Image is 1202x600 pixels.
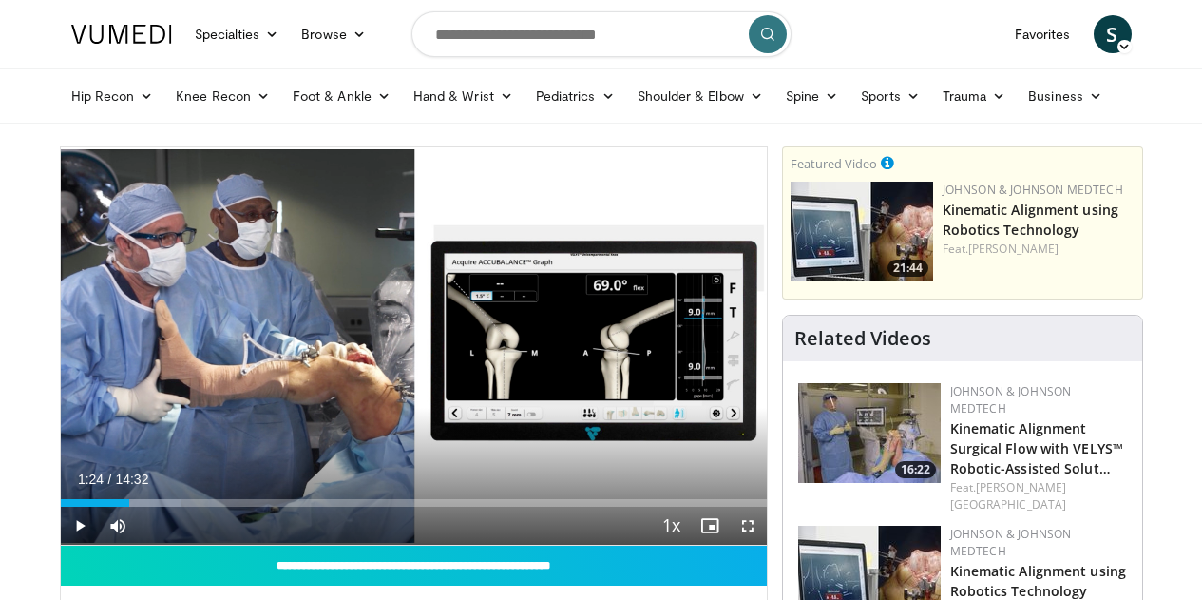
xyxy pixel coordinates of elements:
a: Hip Recon [60,77,165,115]
a: Johnson & Johnson MedTech [950,383,1072,416]
a: Browse [290,15,377,53]
a: Johnson & Johnson MedTech [950,526,1072,559]
a: Trauma [931,77,1018,115]
h4: Related Videos [794,327,931,350]
a: Spine [774,77,849,115]
a: S [1094,15,1132,53]
img: 85482610-0380-4aae-aa4a-4a9be0c1a4f1.150x105_q85_crop-smart_upscale.jpg [791,182,933,281]
img: VuMedi Logo [71,25,172,44]
a: Kinematic Alignment using Robotics Technology [950,562,1127,600]
div: Feat. [950,479,1127,513]
span: 16:22 [895,461,936,478]
a: Pediatrics [525,77,626,115]
a: Business [1017,77,1114,115]
a: Knee Recon [164,77,281,115]
button: Enable picture-in-picture mode [691,507,729,545]
a: [PERSON_NAME][GEOGRAPHIC_DATA] [950,479,1067,513]
a: Kinematic Alignment Surgical Flow with VELYS™ Robotic-Assisted Solut… [950,419,1124,477]
a: Sports [849,77,931,115]
span: / [108,472,112,487]
a: [PERSON_NAME] [968,241,1059,257]
span: 1:24 [78,472,104,487]
div: Feat. [943,241,1135,258]
span: 14:32 [115,472,148,487]
a: Kinematic Alignment using Robotics Technology [943,201,1119,239]
a: Foot & Ankle [281,77,402,115]
a: Favorites [1003,15,1082,53]
img: 22b3d5e8-ada8-4647-84b0-4312b2f66353.150x105_q85_crop-smart_upscale.jpg [798,383,941,483]
span: 21:44 [887,260,928,277]
button: Playback Rate [653,507,691,545]
input: Search topics, interventions [411,11,792,57]
button: Play [61,507,99,545]
a: Specialties [183,15,291,53]
video-js: Video Player [61,147,767,546]
button: Fullscreen [729,507,767,545]
small: Featured Video [791,155,877,172]
a: 21:44 [791,182,933,281]
a: Hand & Wrist [402,77,525,115]
a: Johnson & Johnson MedTech [943,182,1123,198]
div: Progress Bar [61,499,767,507]
a: 16:22 [798,383,941,483]
button: Mute [99,507,137,545]
a: Shoulder & Elbow [626,77,774,115]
